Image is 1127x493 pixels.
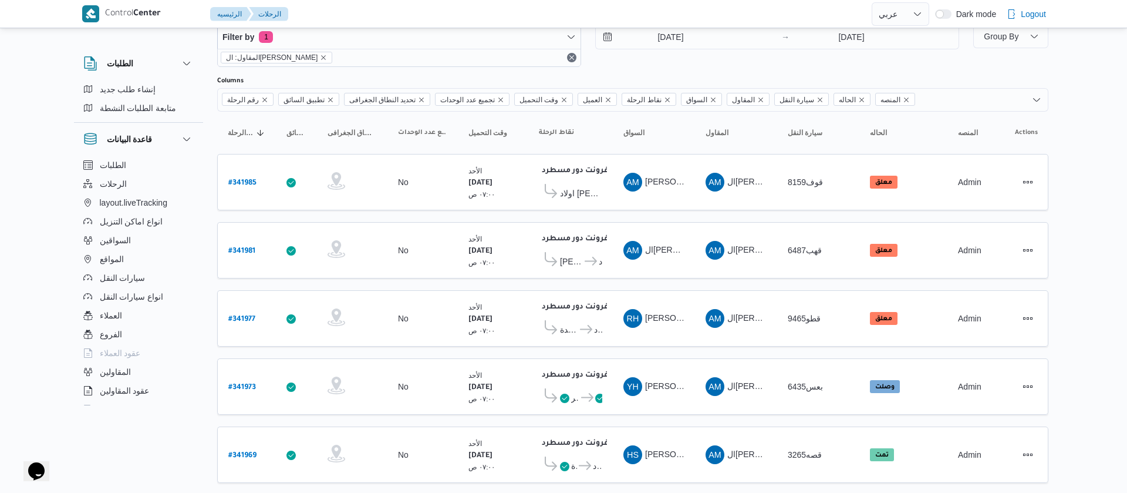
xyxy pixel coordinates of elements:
span: ال[PERSON_NAME] [727,245,803,254]
button: Remove المنصه from selection in this group [903,96,910,103]
button: layout.liveTracking [79,193,198,212]
span: رقم الرحلة; Sorted in descending order [228,128,254,137]
span: عقود المقاولين [100,384,150,398]
button: متابعة الطلبات النشطة [79,99,198,118]
span: 1 active filters [259,31,273,43]
span: ال[PERSON_NAME] [727,177,803,186]
b: # 341985 [228,179,257,187]
a: #341973 [228,379,256,395]
span: فرونت دور مسطرد [593,459,602,473]
button: المقاول [701,123,771,142]
input: Press the down key to open a popover containing a calendar. [596,25,729,49]
button: Actions [1018,173,1037,192]
span: المقاول: الهامي محمد خالد علي [221,52,332,63]
button: remove selected entity [320,54,327,61]
span: AM [708,377,721,396]
span: Admin [958,450,981,460]
button: سيارات النقل [79,269,198,287]
a: #341977 [228,311,255,327]
span: تطبيق السائق [284,93,324,106]
label: Columns [217,76,244,86]
span: الطلبات [100,158,126,172]
button: Actions [1018,241,1037,260]
span: Admin [958,382,981,391]
span: قطو9465 [788,314,821,323]
span: [PERSON_NAME] [645,450,713,459]
span: قسم مصر الجديدة [560,323,578,337]
span: المقاول: ال[PERSON_NAME] [226,52,318,63]
small: الأحد [468,167,482,175]
span: AM [626,173,639,192]
small: ٠٧:٠٠ ص [468,395,495,403]
span: تجميع عدد الوحدات [398,128,447,137]
div: No [398,450,409,460]
button: Remove العميل from selection in this group [605,96,612,103]
span: Admin [958,314,981,323]
span: AM [708,309,721,328]
span: تحديد النطاق الجغرافى [344,93,431,106]
span: معلق [870,312,897,325]
span: [PERSON_NAME] الجديدة [560,254,583,269]
span: المقاول [732,93,755,106]
span: الفروع [100,327,122,341]
b: # 341969 [228,452,257,460]
button: وقت التحميل [464,123,522,142]
button: Group By [973,25,1048,48]
span: السواق [623,128,645,137]
span: المنصه [880,93,900,106]
button: انواع سيارات النقل [79,287,198,306]
b: فرونت دور مسطرد [542,371,609,380]
span: تطبيق السائق [286,128,306,137]
span: انواع سيارات النقل [100,290,164,304]
div: No [398,381,409,392]
span: الرحلات [100,177,127,191]
button: قاعدة البيانات [83,132,194,146]
button: تحديد النطاق الجغرافى [323,123,382,142]
b: معلق [875,316,892,323]
small: ٠٧:٠٠ ص [468,327,495,334]
div: الطلبات [74,80,203,122]
a: #341981 [228,243,255,259]
span: AM [708,241,721,260]
span: عقود العملاء [100,346,141,360]
div: No [398,313,409,324]
img: X8yXhbKr1z7QwAAAABJRU5ErkJggg== [82,5,99,22]
div: Alhamai Muhammad Khald Ali [706,241,724,260]
b: # 341973 [228,384,256,392]
span: تجميع عدد الوحدات [435,93,509,106]
b: وصلت [875,384,895,391]
span: [PERSON_NAME] [PERSON_NAME] [645,381,782,391]
span: المنصه [958,128,978,137]
span: تحديد النطاق الجغرافى [349,93,416,106]
span: Group By [984,32,1018,41]
span: نقاط الرحلة [622,93,676,106]
span: AM [708,445,721,464]
button: الحاله [865,123,942,142]
button: Filter by1 active filters [218,25,581,49]
span: انواع اماكن التنزيل [100,214,163,229]
span: المقاول [727,93,770,106]
button: Actions [1018,309,1037,328]
button: السواقين [79,231,198,250]
svg: Sorted in descending order [256,128,265,137]
div: → [781,33,789,41]
div: Hanei Said Muhammad Muhammad Faj Alnoar [623,445,642,464]
button: Remove وقت التحميل from selection in this group [561,96,568,103]
span: سيارة النقل [788,128,822,137]
span: نقاط الرحلة [539,128,574,137]
span: المواقع [100,252,124,266]
span: وقت التحميل [519,93,558,106]
span: العميل [583,93,602,106]
button: Remove تجميع عدد الوحدات from selection in this group [497,96,504,103]
span: نقاط الرحلة [627,93,661,106]
div: Alhamai Muhammad Khald Ali [706,173,724,192]
span: قوف8159 [788,177,823,187]
span: فرونت دور مسطرد [599,254,602,269]
button: سيارة النقل [783,123,853,142]
small: ٠٧:٠٠ ص [468,463,495,471]
span: AM [708,173,721,192]
span: Actions [1015,128,1038,137]
span: قصه3265 [788,450,822,460]
span: ال[PERSON_NAME] [645,245,721,254]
